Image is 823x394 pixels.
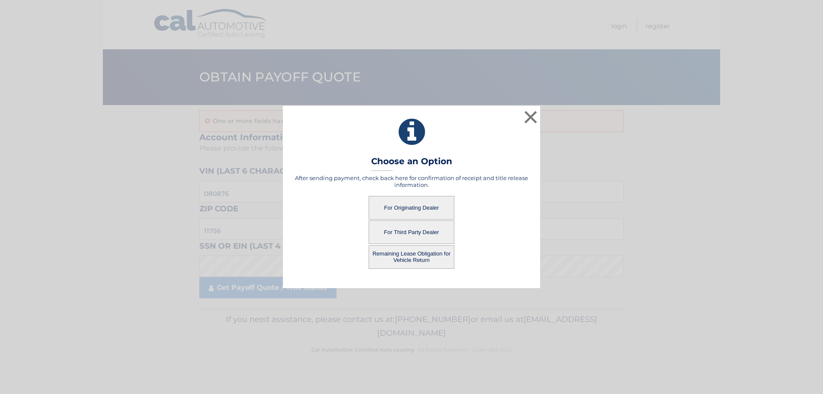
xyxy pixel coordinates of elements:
[371,156,452,171] h3: Choose an Option
[369,220,454,244] button: For Third Party Dealer
[369,245,454,269] button: Remaining Lease Obligation for Vehicle Return
[522,108,539,126] button: ×
[294,174,529,188] h5: After sending payment, check back here for confirmation of receipt and title release information.
[369,196,454,220] button: For Originating Dealer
